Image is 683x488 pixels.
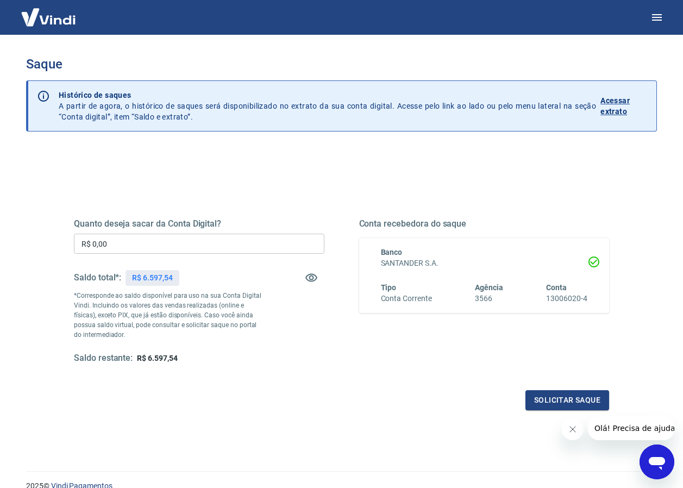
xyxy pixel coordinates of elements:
[74,291,261,340] p: *Corresponde ao saldo disponível para uso na sua Conta Digital Vindi. Incluindo os valores das ve...
[525,390,609,410] button: Solicitar saque
[74,272,121,283] h5: Saldo total*:
[600,95,648,117] p: Acessar extrato
[13,1,84,34] img: Vindi
[381,258,588,269] h6: SANTANDER S.A.
[74,353,133,364] h5: Saldo restante:
[359,218,610,229] h5: Conta recebedora do saque
[381,283,397,292] span: Tipo
[640,445,674,479] iframe: Botão para abrir a janela de mensagens
[381,248,403,256] span: Banco
[26,57,657,72] h3: Saque
[381,293,432,304] h6: Conta Corrente
[59,90,596,122] p: A partir de agora, o histórico de saques será disponibilizado no extrato da sua conta digital. Ac...
[546,293,587,304] h6: 13006020-4
[546,283,567,292] span: Conta
[475,283,503,292] span: Agência
[74,218,324,229] h5: Quanto deseja sacar da Conta Digital?
[7,8,91,16] span: Olá! Precisa de ajuda?
[600,90,648,122] a: Acessar extrato
[475,293,503,304] h6: 3566
[132,272,172,284] p: R$ 6.597,54
[562,418,584,440] iframe: Fechar mensagem
[59,90,596,101] p: Histórico de saques
[588,416,674,440] iframe: Mensagem da empresa
[137,354,177,362] span: R$ 6.597,54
